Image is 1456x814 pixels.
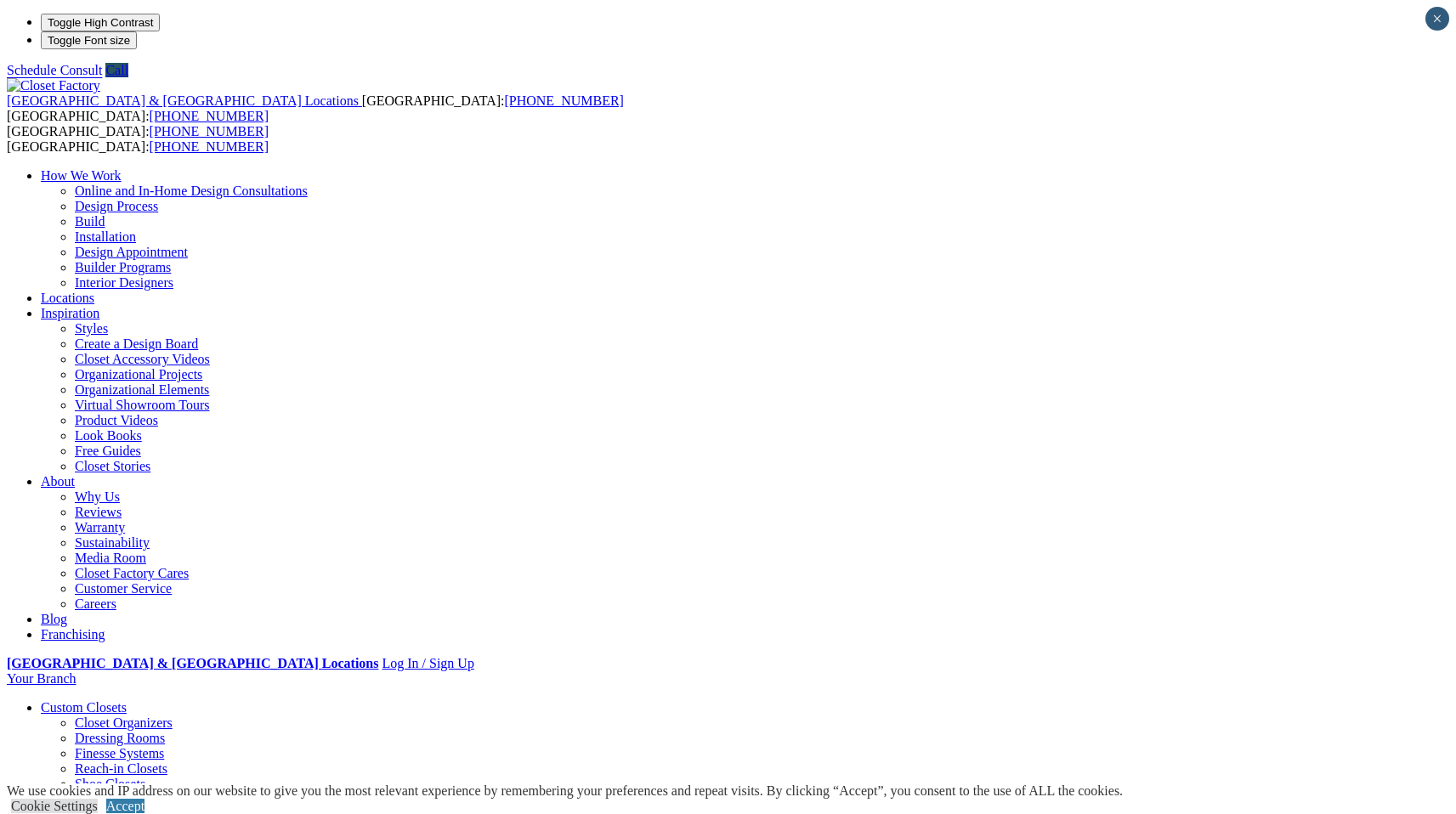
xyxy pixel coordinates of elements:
[75,731,165,745] a: Dressing Rooms
[75,336,198,351] a: Create a Design Board
[75,777,145,791] a: Shoe Closets
[75,596,116,611] a: Careers
[41,168,122,183] a: How We Work
[75,761,167,776] a: Reach-in Closets
[41,612,67,626] a: Blog
[150,139,269,154] a: [PHONE_NUMBER]
[75,184,308,198] a: Online and In-Home Design Consultations
[75,746,164,760] a: Finesse Systems
[105,63,128,77] a: Call
[75,459,150,473] a: Closet Stories
[75,367,202,382] a: Organizational Projects
[7,93,359,108] span: [GEOGRAPHIC_DATA] & [GEOGRAPHIC_DATA] Locations
[7,656,378,670] a: [GEOGRAPHIC_DATA] & [GEOGRAPHIC_DATA] Locations
[75,581,172,596] a: Customer Service
[150,109,269,123] a: [PHONE_NUMBER]
[7,124,269,154] span: [GEOGRAPHIC_DATA]: [GEOGRAPHIC_DATA]:
[7,93,362,108] a: [GEOGRAPHIC_DATA] & [GEOGRAPHIC_DATA] Locations
[48,34,130,47] span: Toggle Font size
[75,413,158,427] a: Product Videos
[7,93,624,123] span: [GEOGRAPHIC_DATA]: [GEOGRAPHIC_DATA]:
[75,520,125,534] a: Warranty
[1425,7,1449,31] button: Close
[75,444,141,458] a: Free Guides
[41,627,105,642] a: Franchising
[504,93,623,108] a: [PHONE_NUMBER]
[11,799,98,813] a: Cookie Settings
[41,306,99,320] a: Inspiration
[75,428,142,443] a: Look Books
[41,14,160,31] button: Toggle High Contrast
[75,382,209,397] a: Organizational Elements
[75,245,188,259] a: Design Appointment
[75,321,108,336] a: Styles
[41,474,75,489] a: About
[75,214,105,229] a: Build
[75,489,120,504] a: Why Us
[75,229,136,244] a: Installation
[7,783,1123,799] div: We use cookies and IP address on our website to give you the most relevant experience by remember...
[75,551,146,565] a: Media Room
[75,199,158,213] a: Design Process
[75,275,173,290] a: Interior Designers
[75,260,171,274] a: Builder Programs
[382,656,473,670] a: Log In / Sign Up
[75,398,210,412] a: Virtual Showroom Tours
[75,535,150,550] a: Sustainability
[48,16,153,29] span: Toggle High Contrast
[41,291,94,305] a: Locations
[41,700,127,715] a: Custom Closets
[75,566,189,580] a: Closet Factory Cares
[7,63,102,77] a: Schedule Consult
[7,78,100,93] img: Closet Factory
[7,671,76,686] a: Your Branch
[106,799,144,813] a: Accept
[75,505,122,519] a: Reviews
[75,715,173,730] a: Closet Organizers
[75,352,210,366] a: Closet Accessory Videos
[150,124,269,138] a: [PHONE_NUMBER]
[41,31,137,49] button: Toggle Font size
